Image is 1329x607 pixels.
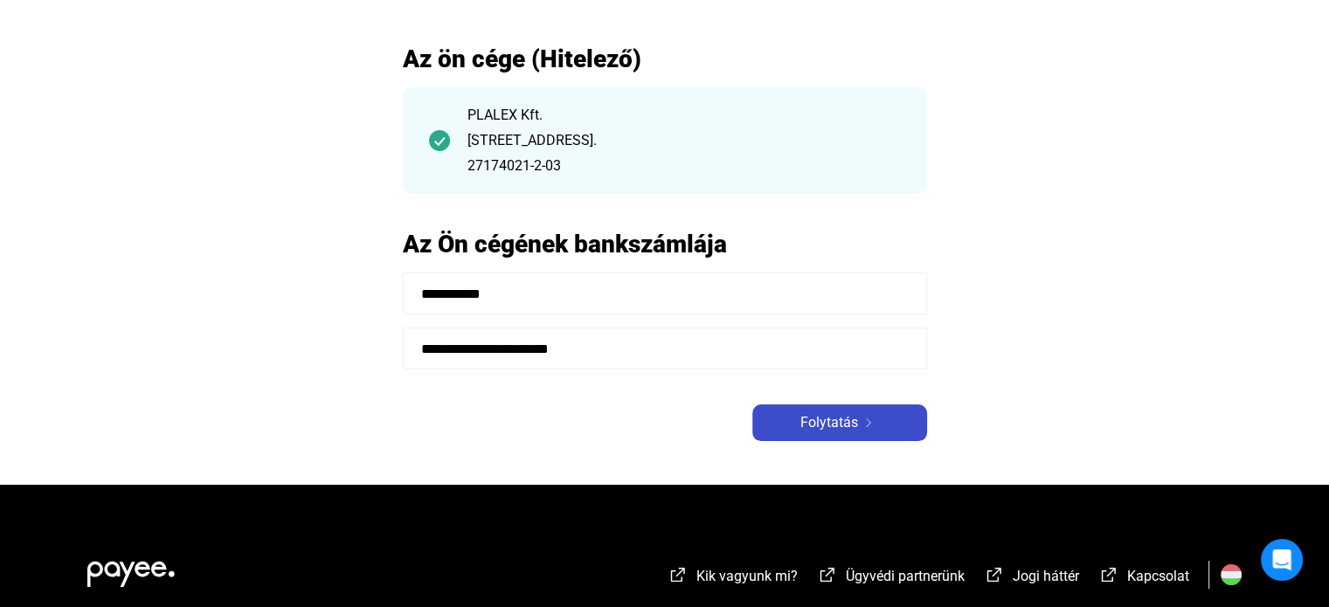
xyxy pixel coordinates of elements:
div: 27174021-2-03 [467,155,901,176]
img: white-payee-white-dot.svg [87,551,175,587]
img: external-link-white [668,566,689,583]
a: external-link-whiteJogi háttér [984,570,1079,587]
img: checkmark-darker-green-circle [429,130,450,151]
a: external-link-whiteÜgyvédi partnerünk [817,570,965,587]
img: HU.svg [1221,564,1242,585]
span: Folytatás [800,412,858,433]
img: external-link-white [1098,566,1119,583]
a: external-link-whiteKik vagyunk mi? [668,570,798,587]
h2: Az Ön cégének bankszámlája [403,229,927,259]
a: external-link-whiteKapcsolat [1098,570,1189,587]
img: external-link-white [984,566,1005,583]
img: arrow-right-white [858,418,879,427]
span: Kik vagyunk mi? [696,568,798,584]
div: Open Intercom Messenger [1261,539,1303,581]
span: Ügyvédi partnerünk [846,568,965,584]
span: Jogi háttér [1013,568,1079,584]
div: [STREET_ADDRESS]. [467,130,901,151]
div: PLALEX Kft. [467,105,901,126]
button: Folytatásarrow-right-white [752,404,927,441]
img: external-link-white [817,566,838,583]
h2: Az ön cége (Hitelező) [403,44,927,74]
span: Kapcsolat [1127,568,1189,584]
